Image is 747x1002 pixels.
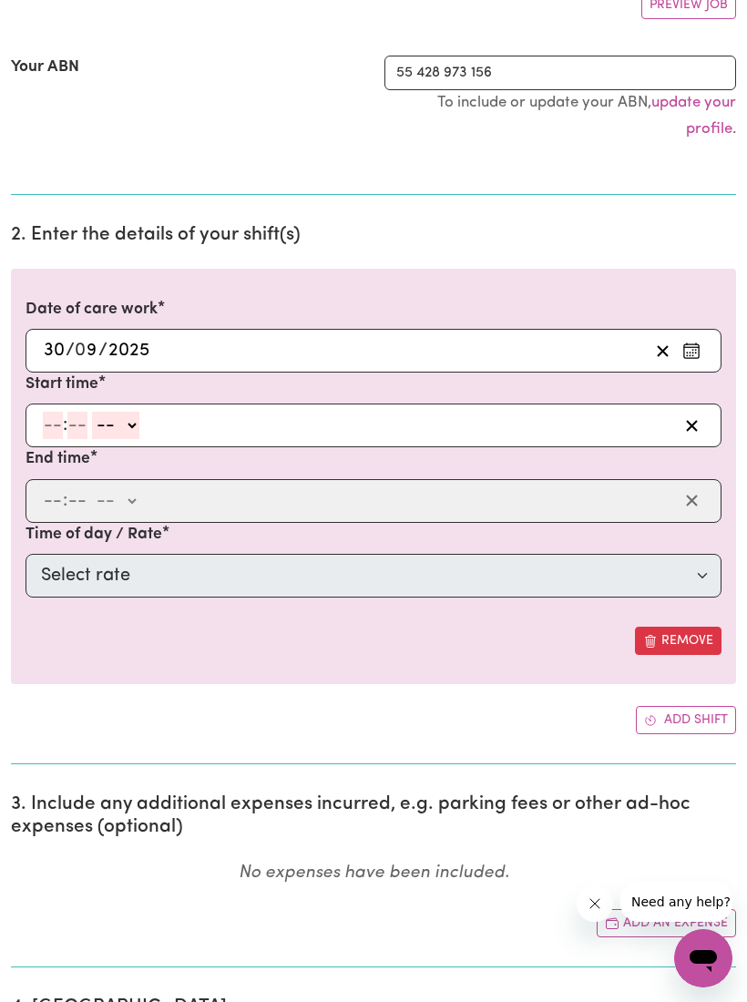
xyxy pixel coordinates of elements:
input: -- [43,337,66,364]
span: : [63,415,67,435]
a: update your profile [651,95,736,137]
input: -- [67,487,87,515]
input: -- [76,337,98,364]
small: To include or update your ABN, . [437,95,736,137]
button: Add another shift [636,706,736,734]
span: / [98,341,107,361]
label: Start time [26,373,98,396]
label: Time of day / Rate [26,523,162,547]
iframe: Close message [577,885,613,922]
label: End time [26,447,90,471]
span: : [63,491,67,511]
input: -- [67,412,87,439]
h2: 2. Enter the details of your shift(s) [11,224,736,247]
h2: 3. Include any additional expenses incurred, e.g. parking fees or other ad-hoc expenses (optional) [11,793,736,839]
input: ---- [107,337,150,364]
button: Remove this shift [635,627,721,655]
span: 0 [75,342,86,360]
input: -- [43,487,63,515]
input: -- [43,412,63,439]
iframe: Message from company [620,882,732,922]
em: No expenses have been included. [239,864,509,882]
label: Date of care work [26,298,158,322]
button: Clear date [649,337,677,364]
label: Your ABN [11,56,79,79]
span: / [66,341,75,361]
button: Add another expense [597,909,736,937]
iframe: Button to launch messaging window [674,929,732,987]
button: Enter the date of care work [677,337,706,364]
